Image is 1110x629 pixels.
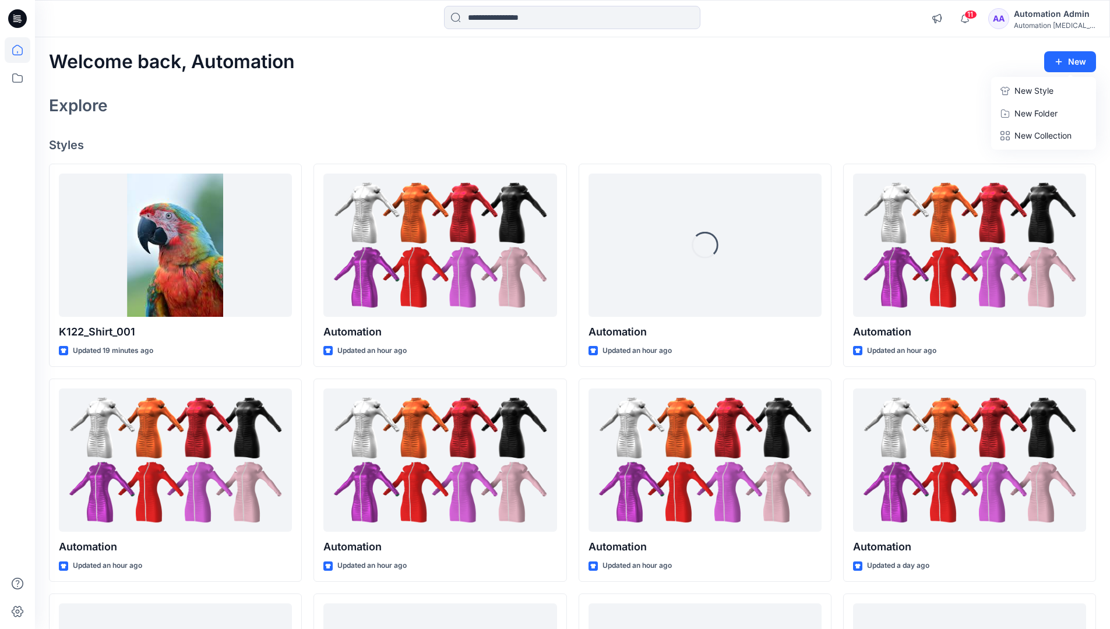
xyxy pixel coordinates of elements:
[602,560,672,572] p: Updated an hour ago
[867,560,929,572] p: Updated a day ago
[59,324,292,340] p: K122_Shirt_001
[49,138,1096,152] h4: Styles
[867,345,936,357] p: Updated an hour ago
[323,388,556,532] a: Automation
[1014,21,1095,30] div: Automation [MEDICAL_DATA]...
[73,345,153,357] p: Updated 19 minutes ago
[59,174,292,317] a: K122_Shirt_001
[1014,84,1053,98] p: New Style
[1014,129,1072,143] p: New Collection
[49,96,108,115] h2: Explore
[589,539,822,555] p: Automation
[853,174,1086,317] a: Automation
[988,8,1009,29] div: AA
[49,51,295,73] h2: Welcome back, Automation
[59,539,292,555] p: Automation
[1014,7,1095,21] div: Automation Admin
[853,388,1086,532] a: Automation
[337,345,407,357] p: Updated an hour ago
[602,345,672,357] p: Updated an hour ago
[853,539,1086,555] p: Automation
[323,539,556,555] p: Automation
[964,10,977,19] span: 11
[73,560,142,572] p: Updated an hour ago
[1014,107,1058,119] p: New Folder
[853,324,1086,340] p: Automation
[59,388,292,532] a: Automation
[323,174,556,317] a: Automation
[323,324,556,340] p: Automation
[993,79,1094,103] a: New Style
[589,324,822,340] p: Automation
[1044,51,1096,72] button: New
[589,388,822,532] a: Automation
[337,560,407,572] p: Updated an hour ago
